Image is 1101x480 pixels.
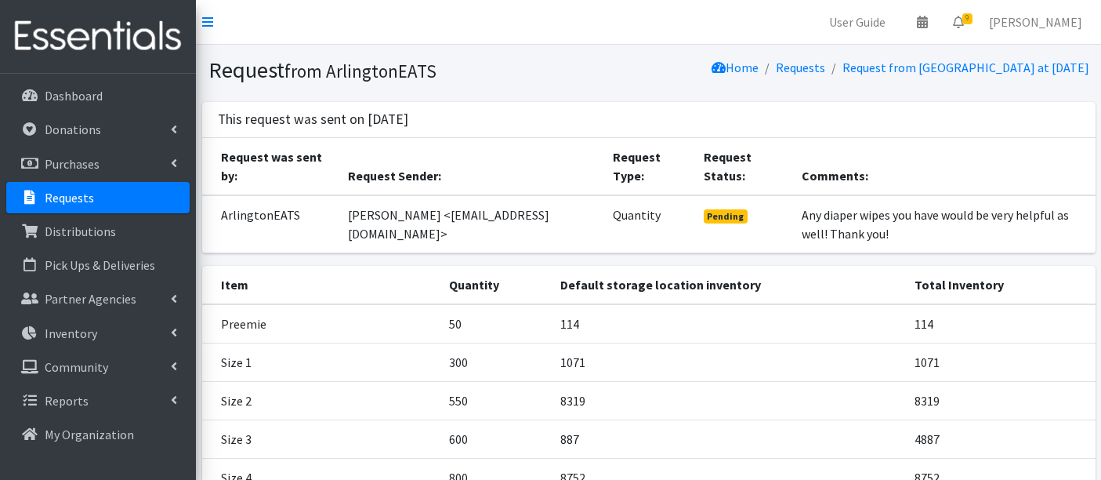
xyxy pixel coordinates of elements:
td: Preemie [202,304,440,344]
td: ArlingtonEATS [202,195,339,253]
td: 550 [440,381,551,420]
a: Requests [776,60,825,75]
td: [PERSON_NAME] <[EMAIL_ADDRESS][DOMAIN_NAME]> [339,195,603,253]
th: Default storage location inventory [551,266,905,304]
a: Home [712,60,759,75]
p: Dashboard [45,88,103,104]
th: Item [202,266,440,304]
p: Donations [45,122,101,137]
td: Size 1 [202,343,440,381]
a: Reports [6,385,190,416]
a: Inventory [6,318,190,349]
p: Community [45,359,108,375]
td: 1071 [905,343,1095,381]
p: Partner Agencies [45,291,136,307]
td: Size 2 [202,381,440,420]
p: Reports [45,393,89,409]
th: Request Sender: [339,138,603,195]
td: Any diaper wipes you have would be very helpful as well! Thank you! [792,195,1096,253]
img: HumanEssentials [6,10,190,63]
a: Pick Ups & Deliveries [6,249,190,281]
td: 300 [440,343,551,381]
th: Request Type: [603,138,694,195]
a: My Organization [6,419,190,450]
td: 114 [551,304,905,344]
td: 8319 [551,381,905,420]
p: Purchases [45,156,100,172]
td: 50 [440,304,551,344]
td: 4887 [905,420,1095,458]
a: Donations [6,114,190,145]
a: Community [6,351,190,383]
span: Pending [704,209,748,224]
td: Quantity [603,195,694,253]
a: Partner Agencies [6,283,190,315]
a: 9 [940,6,976,38]
td: 600 [440,420,551,458]
a: Requests [6,182,190,213]
a: Request from [GEOGRAPHIC_DATA] at [DATE] [842,60,1089,75]
a: Distributions [6,216,190,247]
p: My Organization [45,427,134,442]
th: Comments: [792,138,1096,195]
th: Request Status: [694,138,792,195]
p: Distributions [45,224,116,239]
p: Requests [45,190,94,205]
td: 114 [905,304,1095,344]
th: Total Inventory [905,266,1095,304]
a: User Guide [817,6,898,38]
td: 8319 [905,381,1095,420]
span: 9 [962,13,972,24]
p: Inventory [45,325,97,341]
a: [PERSON_NAME] [976,6,1095,38]
h1: Request [208,56,643,84]
h3: This request was sent on [DATE] [218,111,408,128]
a: Dashboard [6,80,190,111]
p: Pick Ups & Deliveries [45,257,155,273]
small: from ArlingtonEATS [284,60,436,82]
th: Quantity [440,266,551,304]
td: Size 3 [202,420,440,458]
a: Purchases [6,148,190,180]
th: Request was sent by: [202,138,339,195]
td: 1071 [551,343,905,381]
td: 887 [551,420,905,458]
